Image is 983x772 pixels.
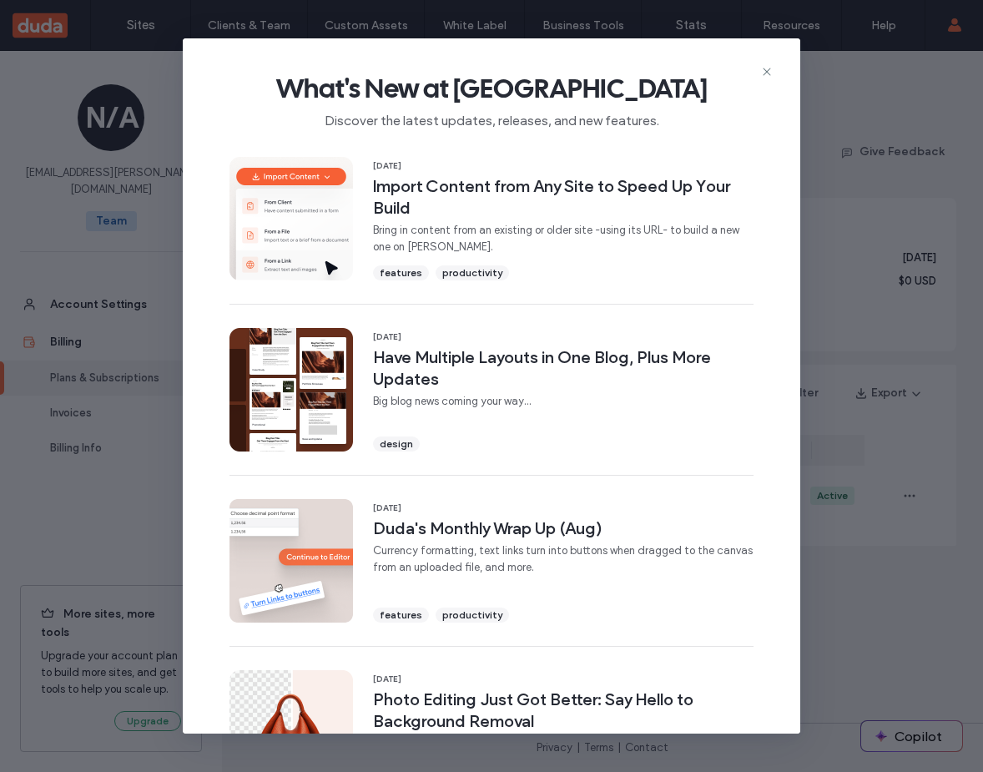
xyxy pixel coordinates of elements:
span: [DATE] [373,331,754,343]
span: [DATE] [373,160,754,172]
span: design [380,436,413,452]
span: Have Multiple Layouts in One Blog, Plus More Updates [373,346,754,390]
span: productivity [442,265,502,280]
span: Currency formatting, text links turn into buttons when dragged to the canvas from an uploaded fil... [373,542,754,576]
span: Discover the latest updates, releases, and new features. [209,105,774,130]
span: features [380,608,422,623]
span: Big blog news coming your way... [373,393,754,410]
span: [DATE] [373,502,754,514]
span: Photo Editing Just Got Better: Say Hello to Background Removal [373,689,754,732]
span: Duda's Monthly Wrap Up (Aug) [373,517,754,539]
span: Bring in content from an existing or older site -using its URL- to build a new one on [PERSON_NAME]. [373,222,754,255]
span: Import Content from Any Site to Speed Up Your Build [373,175,754,219]
span: features [380,265,422,280]
span: [DATE] [373,674,754,685]
span: What's New at [GEOGRAPHIC_DATA] [209,72,774,105]
span: productivity [442,608,502,623]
